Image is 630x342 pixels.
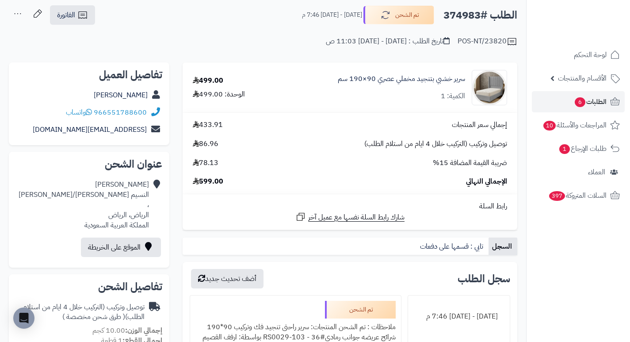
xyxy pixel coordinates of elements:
span: الطلبات [574,96,607,108]
div: رابط السلة [186,201,514,211]
div: تاريخ الطلب : [DATE] - [DATE] 11:03 ص [326,36,450,46]
a: واتساب [66,107,92,118]
span: لوحة التحكم [574,49,607,61]
span: الفاتورة [57,10,75,20]
span: 86.96 [193,139,218,149]
a: شارك رابط السلة نفسها مع عميل آخر [295,211,405,223]
span: 433.91 [193,120,223,130]
button: أضف تحديث جديد [191,269,263,288]
small: 10.00 كجم [92,325,162,336]
img: 1756211637-1-90x90.jpg [472,70,507,105]
div: POS-NT/23820 [458,36,517,47]
span: طلبات الإرجاع [558,142,607,155]
a: الموقع على الخريطة [81,238,161,257]
div: تم الشحن [325,301,396,319]
a: المراجعات والأسئلة10 [532,115,625,136]
a: السجل [489,238,517,255]
span: إجمالي سعر المنتجات [452,120,507,130]
a: السلات المتروكة397 [532,185,625,206]
span: 10 [543,120,557,131]
span: 6 [574,97,586,108]
span: السلات المتروكة [548,189,607,202]
span: العملاء [588,166,605,178]
a: طلبات الإرجاع1 [532,138,625,159]
small: [DATE] - [DATE] 7:46 م [302,11,362,19]
h2: عنوان الشحن [16,159,162,169]
div: [PERSON_NAME] النسيم [PERSON_NAME]/[PERSON_NAME] ، الرياض، الرياض المملكة العربية السعودية [16,180,149,230]
button: تم الشحن [363,6,434,24]
h2: الطلب #374983 [443,6,517,24]
a: [EMAIL_ADDRESS][DOMAIN_NAME] [33,124,147,135]
div: Open Intercom Messenger [13,307,34,329]
span: 599.00 [193,177,223,187]
a: سرير خشبي بتنجيد مخملي عصري 90×190 سم [338,74,465,84]
span: توصيل وتركيب (التركيب خلال 4 ايام من استلام الطلب) [364,139,507,149]
a: الفاتورة [50,5,95,25]
span: الإجمالي النهائي [466,177,507,187]
a: 966551788600 [94,107,147,118]
span: ( طرق شحن مخصصة ) [62,311,125,322]
span: 78.13 [193,158,218,168]
div: الوحدة: 499.00 [193,89,245,100]
div: توصيل وتركيب (التركيب خلال 4 ايام من استلام الطلب) [16,302,145,323]
a: تابي : قسمها على دفعات [416,238,489,255]
a: العملاء [532,161,625,183]
a: [PERSON_NAME] [94,90,148,100]
h2: تفاصيل العميل [16,69,162,80]
h2: تفاصيل الشحن [16,281,162,292]
a: الطلبات6 [532,91,625,112]
span: شارك رابط السلة نفسها مع عميل آخر [308,212,405,223]
span: 1 [559,144,570,154]
img: logo-2.png [570,7,622,25]
span: الأقسام والمنتجات [558,72,607,85]
div: 499.00 [193,76,223,86]
strong: إجمالي الوزن: [125,325,162,336]
span: ضريبة القيمة المضافة 15% [433,158,507,168]
span: 397 [548,191,566,201]
div: الكمية: 1 [441,91,465,101]
a: لوحة التحكم [532,44,625,65]
div: [DATE] - [DATE] 7:46 م [413,308,504,325]
h3: سجل الطلب [458,273,510,284]
span: المراجعات والأسئلة [542,119,607,131]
